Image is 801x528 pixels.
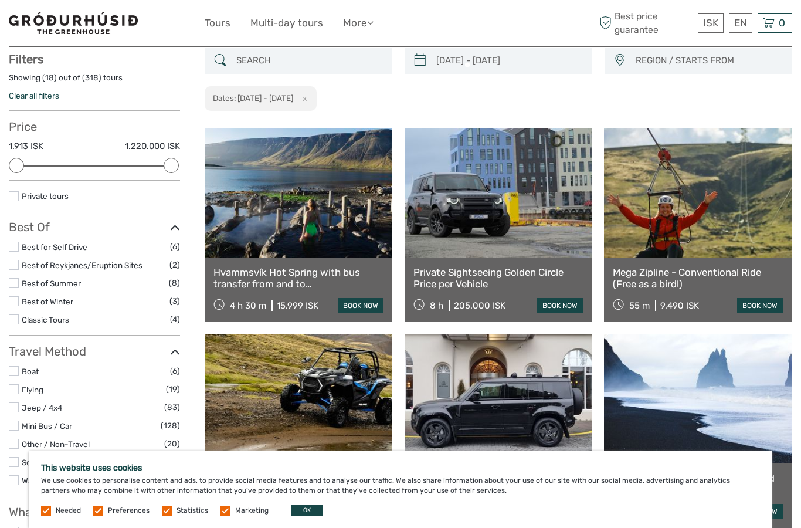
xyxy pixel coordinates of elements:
a: Mega Zipline - Conventional Ride (Free as a bird!) [613,266,783,290]
span: (83) [164,401,180,414]
div: Showing ( ) out of ( ) tours [9,72,180,90]
label: Marketing [235,506,269,516]
label: 318 [85,72,99,83]
button: OK [291,505,323,516]
span: (8) [169,276,180,290]
span: ISK [703,17,718,29]
a: Multi-day tours [250,15,323,32]
div: 9.490 ISK [660,300,699,311]
a: book now [737,298,783,313]
label: Statistics [177,506,208,516]
h3: Price [9,120,180,134]
h3: Best Of [9,220,180,234]
a: Hvammsvík Hot Spring with bus transfer from and to [GEOGRAPHIC_DATA] [213,266,383,290]
span: Best price guarantee [596,10,695,36]
a: Best of Reykjanes/Eruption Sites [22,260,142,270]
span: 55 m [629,300,650,311]
div: We use cookies to personalise content and ads, to provide social media features and to analyse ou... [29,451,772,528]
span: (6) [170,364,180,378]
span: 8 h [430,300,443,311]
div: 205.000 ISK [454,300,505,311]
a: Mini Bus / Car [22,421,72,431]
a: Jeep / 4x4 [22,403,62,412]
a: Classic Tours [22,315,69,324]
label: 1.913 ISK [9,140,43,153]
span: 4 h 30 m [230,300,266,311]
a: Self-Drive [22,458,59,467]
a: More [343,15,374,32]
span: (2) [169,258,180,272]
span: (128) [161,419,180,432]
label: 18 [45,72,54,83]
span: 0 [777,17,787,29]
a: Boat [22,367,39,376]
a: Best of Winter [22,297,73,306]
span: (19) [166,383,180,396]
h3: Travel Method [9,344,180,358]
span: (4) [170,313,180,326]
label: Preferences [108,506,150,516]
input: SEARCH [232,50,386,71]
a: Other / Non-Travel [22,439,90,449]
input: SELECT DATES [432,50,586,71]
button: Open LiveChat chat widget [9,5,45,40]
a: book now [537,298,583,313]
strong: Filters [9,52,43,66]
a: Private tours [22,191,69,201]
a: Walking [22,476,49,485]
div: EN [729,13,752,33]
button: REGION / STARTS FROM [630,51,786,70]
label: 1.220.000 ISK [125,140,180,153]
a: Best for Self Drive [22,242,87,252]
div: 15.999 ISK [277,300,318,311]
h2: Dates: [DATE] - [DATE] [213,93,293,103]
a: Private Sightseeing Golden Circle Price per Vehicle [413,266,583,290]
span: (3) [169,295,180,308]
a: Best of Summer [22,279,81,288]
a: Tours [205,15,230,32]
img: 1578-341a38b5-ce05-4595-9f3d-b8aa3718a0b3_logo_small.jpg [9,12,138,34]
label: Needed [56,506,81,516]
span: (20) [164,437,180,451]
h5: This website uses cookies [41,463,760,473]
a: book now [338,298,383,313]
button: x [295,92,311,104]
span: (6) [170,240,180,253]
h3: What do you want to see? [9,505,180,519]
a: Clear all filters [9,91,59,100]
a: Flying [22,385,43,394]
